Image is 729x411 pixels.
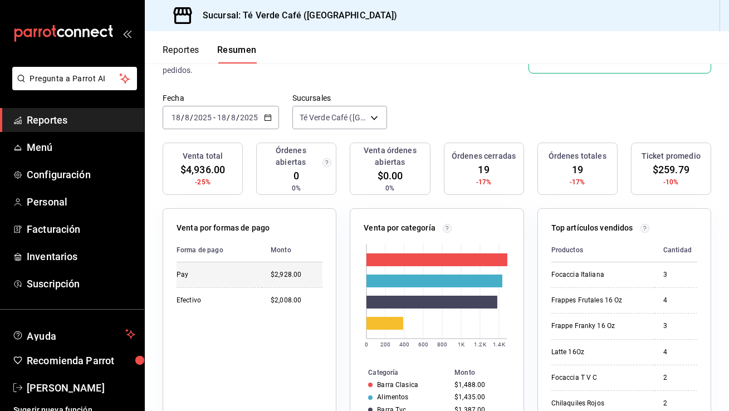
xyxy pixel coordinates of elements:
span: Reportes [27,112,135,128]
text: 200 [380,341,390,348]
span: Configuración [27,167,135,182]
text: 1.2K [474,341,487,348]
span: -10% [663,177,679,187]
a: Pregunta a Parrot AI [8,81,137,92]
span: -17% [570,177,585,187]
th: Cantidad [654,238,701,262]
text: 800 [437,341,447,348]
p: Venta por formas de pago [177,222,270,234]
label: Fecha [163,95,279,102]
div: Barra Clasica [377,381,418,389]
span: / [227,113,230,122]
text: 1.4K [493,341,506,348]
span: Pregunta a Parrot AI [30,73,120,85]
div: Pay [177,270,253,280]
div: Frappe Franky 16 Oz [551,321,645,331]
span: / [236,113,239,122]
div: $2,928.00 [271,270,322,280]
div: 2 [663,399,692,408]
button: open_drawer_menu [123,29,131,38]
span: - [213,113,216,122]
span: 0% [385,183,394,193]
input: -- [231,113,236,122]
h3: Órdenes totales [549,150,606,162]
span: Personal [27,194,135,209]
span: Recomienda Parrot [27,353,135,368]
button: Pregunta a Parrot AI [12,67,137,90]
div: $2,008.00 [271,296,322,305]
span: / [190,113,193,122]
text: 0 [365,341,368,348]
span: Suscripción [27,276,135,291]
label: Sucursales [292,95,387,102]
div: 4 [663,348,692,357]
h3: Ticket promedio [642,150,701,162]
input: -- [217,113,227,122]
div: $1,435.00 [454,393,505,401]
div: $1,488.00 [454,381,505,389]
th: Monto [262,238,322,262]
span: 19 [478,162,489,177]
th: Monto [450,366,523,379]
span: $0.00 [378,168,403,183]
h3: Órdenes abiertas [261,145,320,168]
span: [PERSON_NAME] [27,380,135,395]
th: Productos [551,238,654,262]
input: ---- [239,113,258,122]
p: Top artículos vendidos [551,222,633,234]
span: Ayuda [27,327,121,341]
div: Focaccia T V C [551,373,645,383]
span: Menú [27,140,135,155]
span: / [181,113,184,122]
div: Focaccia Italiana [551,270,645,280]
div: Chilaquiles Rojos [551,399,645,408]
div: Frappes Frutales 16 Oz [551,296,645,305]
span: 0% [292,183,301,193]
text: 400 [399,341,409,348]
div: 2 [663,373,692,383]
input: -- [184,113,190,122]
text: 1K [458,341,465,348]
span: Inventarios [27,249,135,264]
span: Té Verde Café ([GEOGRAPHIC_DATA]) [300,112,366,123]
input: -- [171,113,181,122]
span: -25% [195,177,211,187]
div: Alimentos [377,393,408,401]
th: Forma de pago [177,238,262,262]
div: 4 [663,296,692,305]
p: Venta por categoría [364,222,436,234]
div: Latte 16Oz [551,348,645,357]
h3: Venta total [183,150,223,162]
th: Categoría [350,366,450,379]
button: Resumen [217,45,257,63]
text: 600 [418,341,428,348]
div: navigation tabs [163,45,257,63]
h3: Venta órdenes abiertas [355,145,425,168]
span: 0 [293,168,299,183]
span: $259.79 [653,162,689,177]
div: 3 [663,270,692,280]
div: Efectivo [177,296,253,305]
button: Reportes [163,45,199,63]
span: 19 [572,162,583,177]
input: ---- [193,113,212,122]
h3: Órdenes cerradas [452,150,516,162]
div: 3 [663,321,692,331]
h3: Sucursal: Té Verde Café ([GEOGRAPHIC_DATA]) [194,9,398,22]
span: $4,936.00 [180,162,225,177]
span: -17% [476,177,492,187]
span: Facturación [27,222,135,237]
